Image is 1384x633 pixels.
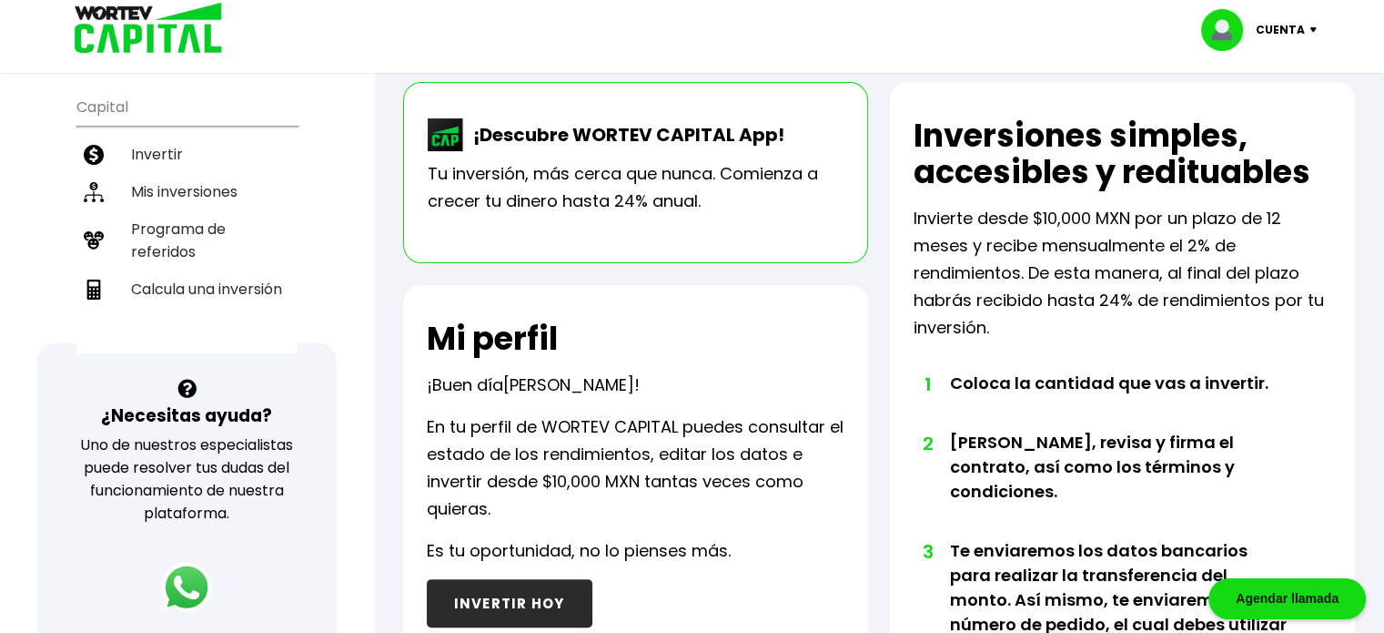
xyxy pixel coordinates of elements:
span: [PERSON_NAME] [503,373,634,396]
img: wortev-capital-app-icon [428,118,464,151]
img: recomiendanos-icon.9b8e9327.svg [84,230,104,250]
li: [PERSON_NAME], revisa y firma el contrato, así como los términos y condiciones. [950,430,1289,538]
img: logos_whatsapp-icon.242b2217.svg [161,562,212,613]
h3: ¿Necesitas ayuda? [101,403,272,429]
a: Programa de referidos [76,210,298,271]
p: Invierte desde $10,000 MXN por un plazo de 12 meses y recibe mensualmente el 2% de rendimientos. ... [914,205,1331,342]
a: Mis inversiones [76,173,298,210]
p: Tu inversión, más cerca que nunca. Comienza a crecer tu dinero hasta 24% anual. [428,160,844,215]
a: Invertir [76,136,298,173]
img: icon-down [1305,27,1329,33]
p: Cuenta [1256,16,1305,44]
button: INVERTIR HOY [427,579,592,628]
h2: Inversiones simples, accesibles y redituables [914,117,1331,190]
h2: Mi perfil [427,321,558,357]
p: ¡Buen día ! [427,372,640,399]
img: profile-image [1201,9,1256,51]
div: Agendar llamada [1208,578,1366,619]
p: ¡Descubre WORTEV CAPITAL App! [464,121,784,148]
img: inversiones-icon.6695dc30.svg [84,182,104,202]
p: Es tu oportunidad, no lo pienses más. [427,537,731,565]
img: invertir-icon.b3b967d7.svg [84,145,104,165]
span: 3 [923,538,932,566]
p: En tu perfil de WORTEV CAPITAL puedes consultar el estado de los rendimientos, editar los datos e... [427,413,844,523]
img: calculadora-icon.17d418c4.svg [84,280,104,300]
li: Coloca la cantidad que vas a invertir. [950,371,1289,430]
a: Calcula una inversión [76,271,298,308]
span: 1 [923,371,932,398]
span: 2 [923,430,932,457]
p: Uno de nuestros especialistas puede resolver tus dudas del funcionamiento de nuestra plataforma. [61,434,313,525]
ul: Capital [76,87,298,353]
